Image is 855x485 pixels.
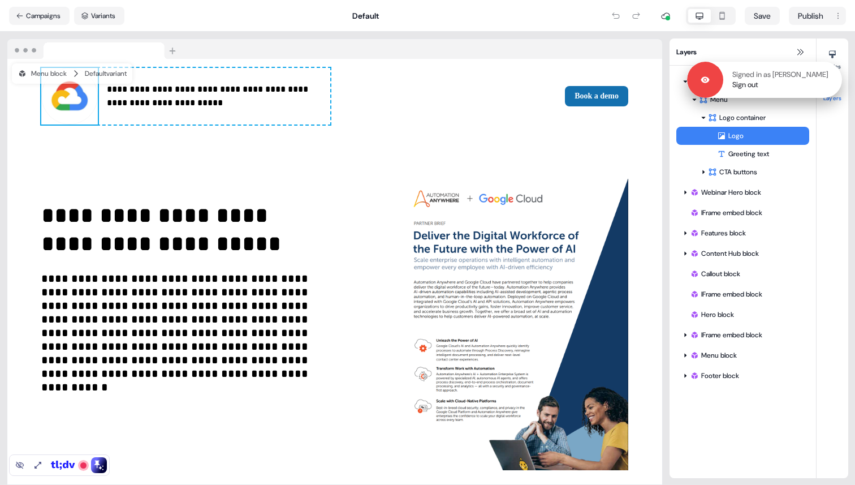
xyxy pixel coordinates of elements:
div: Image [344,179,628,471]
div: Features block [690,228,805,239]
button: Styles [817,45,848,70]
button: Publish [789,7,830,25]
div: CTA buttons [708,166,805,178]
p: Signed in as [PERSON_NAME] [732,70,828,80]
div: Content Hub block [676,244,809,263]
div: IFrame embed block [690,207,805,218]
div: Menu block [676,346,809,364]
div: IFrame embed block [690,329,805,341]
button: Book a demo [565,86,628,106]
button: Save [745,7,780,25]
div: Menu blockMenuLogo containerLogoGreeting textCTA buttons [676,72,809,181]
button: Campaigns [9,7,70,25]
div: Menu block [18,68,67,79]
div: Webinar Hero block [690,187,805,198]
div: Hero block [690,309,805,320]
div: Default [352,10,379,22]
div: Logo [676,127,809,145]
div: IFrame embed block [676,204,809,222]
div: Webinar Hero block [676,183,809,201]
div: Logo containerLogoGreeting text [676,109,809,163]
img: Browser topbar [7,39,181,59]
a: Sign out [732,80,758,90]
div: Hero block [676,306,809,324]
div: Default variant [85,68,127,79]
div: Layers [670,38,816,66]
div: CTA buttons [676,163,809,181]
div: Greeting text [676,145,809,163]
div: Callout block [676,265,809,283]
div: Logo [717,130,809,141]
button: Variants [74,7,124,25]
div: Footer block [690,370,805,381]
div: Menu [699,94,805,105]
div: Book a demo [339,86,628,106]
div: Menu block [690,350,805,361]
div: Callout block [690,268,805,280]
div: MenuLogo containerLogoGreeting textCTA buttons [676,91,809,181]
div: IFrame embed block [690,289,805,300]
div: IFrame embed block [676,285,809,303]
div: Content Hub block [690,248,805,259]
div: Greeting text [717,148,809,160]
div: Footer block [676,367,809,385]
div: IFrame embed block [676,326,809,344]
div: Features block [676,224,809,242]
div: Logo container [708,112,805,123]
img: Image [402,179,628,471]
